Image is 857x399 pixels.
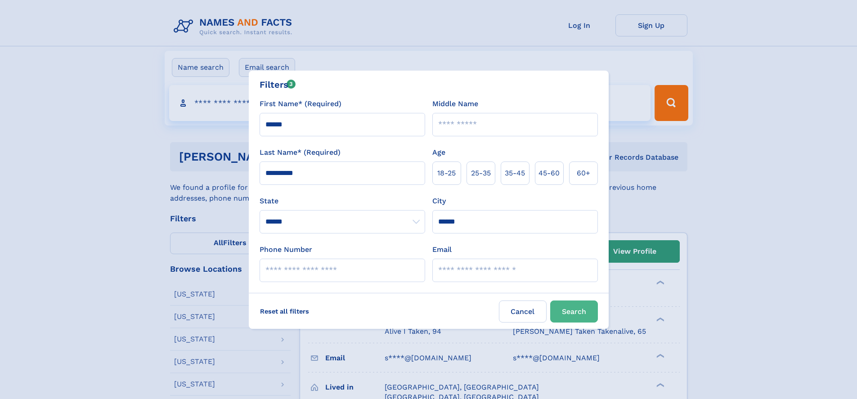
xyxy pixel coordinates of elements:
span: 18‑25 [437,168,456,179]
label: Middle Name [432,99,478,109]
label: First Name* (Required) [260,99,341,109]
label: Age [432,147,445,158]
span: 60+ [577,168,590,179]
span: 45‑60 [538,168,560,179]
label: State [260,196,425,206]
label: Last Name* (Required) [260,147,341,158]
label: Email [432,244,452,255]
label: Cancel [499,300,547,323]
button: Search [550,300,598,323]
span: 25‑35 [471,168,491,179]
label: Reset all filters [254,300,315,322]
label: Phone Number [260,244,312,255]
label: City [432,196,446,206]
div: Filters [260,78,296,91]
span: 35‑45 [505,168,525,179]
